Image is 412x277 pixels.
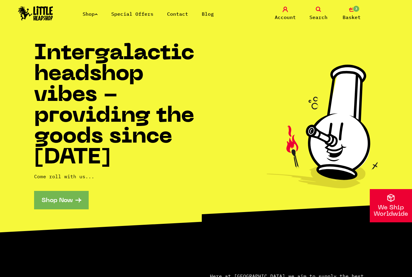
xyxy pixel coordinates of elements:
a: Special Offers [111,11,154,17]
span: Basket [343,14,361,21]
a: Blog [202,11,214,17]
span: Search [309,14,328,21]
p: Come roll with us... [34,173,206,180]
img: Little Head Shop Logo [18,6,53,21]
a: Shop Now [34,191,89,209]
span: Account [275,14,296,21]
a: Contact [167,11,188,17]
p: We Ship Worldwide [370,205,412,217]
h1: Intergalactic headshop vibes - providing the goods since [DATE] [34,43,206,169]
a: Shop [83,11,98,17]
span: 3 [353,5,360,12]
a: Search [303,7,334,21]
a: 3 Basket [337,7,367,21]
